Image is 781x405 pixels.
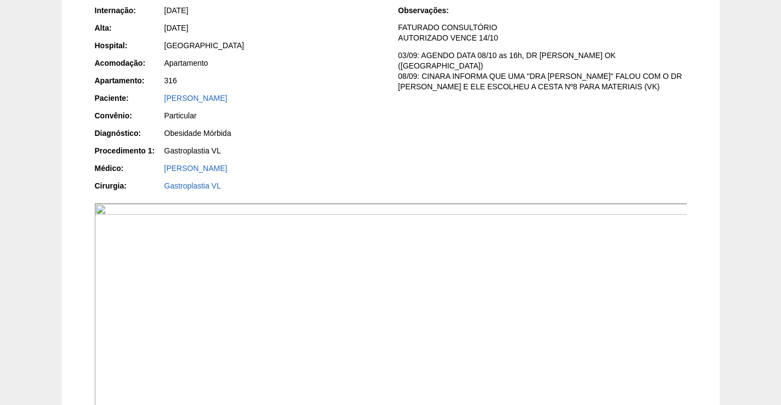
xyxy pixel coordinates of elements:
div: Alta: [95,22,163,33]
div: Diagnóstico: [95,128,163,139]
div: Hospital: [95,40,163,51]
div: Convênio: [95,110,163,121]
div: Acomodação: [95,58,163,69]
div: Observações: [398,5,466,16]
div: Internação: [95,5,163,16]
a: [PERSON_NAME] [164,164,227,173]
span: [DATE] [164,24,189,32]
p: FATURADO CONSULTÓRIO AUTORIZADO VENCE 14/10 [398,22,686,43]
div: Obesidade Mórbida [164,128,383,139]
div: 316 [164,75,383,86]
div: Procedimento 1: [95,145,163,156]
div: Paciente: [95,93,163,104]
div: Apartamento: [95,75,163,86]
div: Apartamento [164,58,383,69]
span: [DATE] [164,6,189,15]
a: [PERSON_NAME] [164,94,227,102]
div: [GEOGRAPHIC_DATA] [164,40,383,51]
a: Gastroplastia VL [164,181,221,190]
div: Particular [164,110,383,121]
div: Médico: [95,163,163,174]
div: Gastroplastia VL [164,145,383,156]
p: 03/09: AGENDO DATA 08/10 as 16h, DR [PERSON_NAME] OK ([GEOGRAPHIC_DATA]) 08/09: CINARA INFORMA QU... [398,50,686,92]
div: Cirurgia: [95,180,163,191]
